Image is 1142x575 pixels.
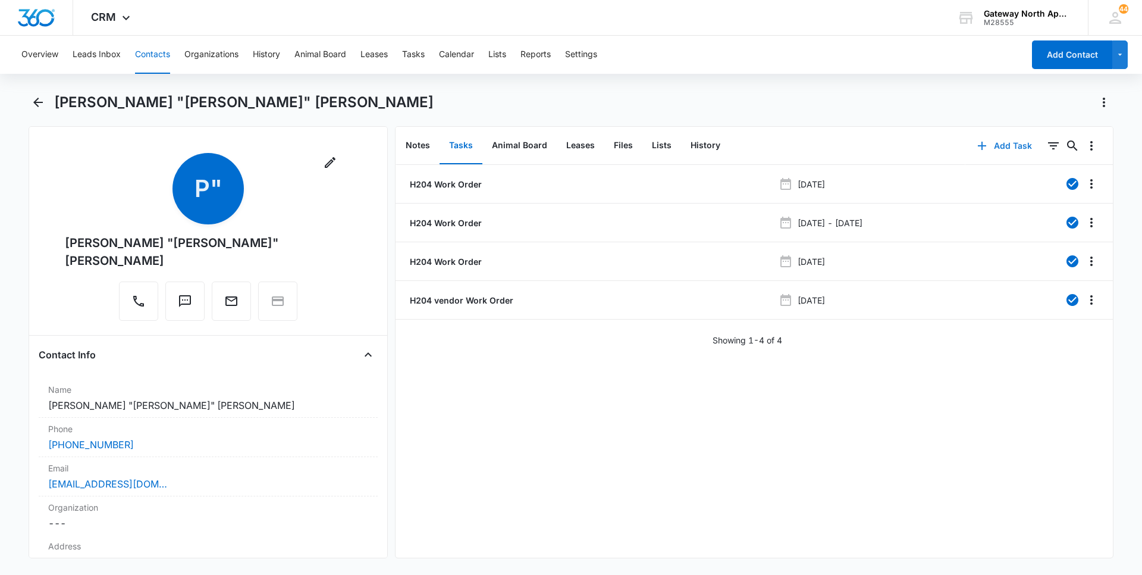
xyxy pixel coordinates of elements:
[184,36,239,74] button: Organizations
[965,132,1044,160] button: Add Task
[557,127,604,164] button: Leases
[1082,290,1101,310] button: Overflow Menu
[212,300,251,310] a: Email
[984,9,1071,18] div: account name
[253,36,280,74] button: History
[520,36,551,74] button: Reports
[402,36,425,74] button: Tasks
[91,11,116,23] span: CRM
[1094,93,1113,112] button: Actions
[407,217,482,229] a: H204 Work Order
[172,153,244,224] span: P"
[65,234,352,270] div: [PERSON_NAME] "[PERSON_NAME]" [PERSON_NAME]
[48,501,368,514] label: Organization
[39,348,96,362] h4: Contact Info
[73,36,121,74] button: Leads Inbox
[798,255,825,268] p: [DATE]
[565,36,597,74] button: Settings
[48,477,167,491] a: [EMAIL_ADDRESS][DOMAIN_NAME]
[681,127,730,164] button: History
[1063,136,1082,155] button: Search...
[48,383,368,396] label: Name
[798,217,862,229] p: [DATE] - [DATE]
[39,418,378,457] div: Phone[PHONE_NUMBER]
[39,379,378,418] div: Name[PERSON_NAME] "[PERSON_NAME]" [PERSON_NAME]
[1119,4,1128,14] span: 44
[48,516,368,530] dd: ---
[119,282,158,321] button: Call
[1082,213,1101,232] button: Overflow Menu
[48,437,134,452] a: [PHONE_NUMBER]
[482,127,557,164] button: Animal Board
[984,18,1071,27] div: account id
[48,423,368,435] label: Phone
[119,300,158,310] a: Call
[713,334,782,346] p: Showing 1-4 of 4
[798,294,825,307] p: [DATE]
[488,36,506,74] button: Lists
[604,127,642,164] button: Files
[407,178,482,190] a: H204 Work Order
[48,540,368,552] label: Address
[39,457,378,496] div: Email[EMAIL_ADDRESS][DOMAIN_NAME]
[440,127,482,164] button: Tasks
[407,294,513,307] a: H204 vendor Work Order
[1082,136,1101,155] button: Overflow Menu
[396,127,440,164] button: Notes
[1082,252,1101,271] button: Overflow Menu
[212,282,251,321] button: Email
[54,93,434,111] h1: [PERSON_NAME] "[PERSON_NAME]" [PERSON_NAME]
[48,462,368,474] label: Email
[39,496,378,535] div: Organization---
[359,345,378,364] button: Close
[29,93,47,112] button: Back
[1119,4,1128,14] div: notifications count
[21,36,58,74] button: Overview
[294,36,346,74] button: Animal Board
[407,255,482,268] a: H204 Work Order
[1082,174,1101,193] button: Overflow Menu
[48,398,368,412] dd: [PERSON_NAME] "[PERSON_NAME]" [PERSON_NAME]
[165,300,205,310] a: Text
[1044,136,1063,155] button: Filters
[48,555,368,569] dd: ---
[39,535,378,574] div: Address---
[1032,40,1112,69] button: Add Contact
[360,36,388,74] button: Leases
[135,36,170,74] button: Contacts
[798,178,825,190] p: [DATE]
[165,282,205,321] button: Text
[439,36,474,74] button: Calendar
[642,127,681,164] button: Lists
